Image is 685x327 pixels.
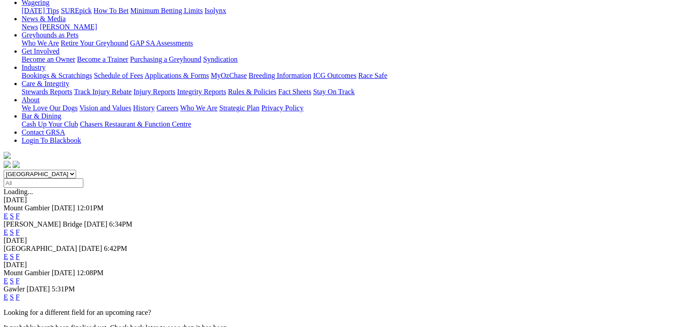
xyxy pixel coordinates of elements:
a: News [22,23,38,31]
a: Bar & Dining [22,112,61,120]
span: Loading... [4,188,33,195]
a: Chasers Restaurant & Function Centre [80,120,191,128]
a: F [16,277,20,285]
a: Track Injury Rebate [74,88,132,95]
a: F [16,253,20,260]
div: Get Involved [22,55,681,64]
span: [GEOGRAPHIC_DATA] [4,245,77,252]
a: S [10,212,14,220]
a: Fact Sheets [278,88,311,95]
span: 12:08PM [77,269,104,277]
img: facebook.svg [4,161,11,168]
a: Become an Owner [22,55,75,63]
span: Gawler [4,285,25,293]
a: [DATE] Tips [22,7,59,14]
a: E [4,253,8,260]
a: Bookings & Scratchings [22,72,92,79]
a: E [4,277,8,285]
span: [DATE] [52,269,75,277]
input: Select date [4,178,83,188]
span: 5:31PM [52,285,75,293]
p: Looking for a different field for an upcoming race? [4,309,681,317]
a: MyOzChase [211,72,247,79]
a: About [22,96,40,104]
a: Care & Integrity [22,80,69,87]
img: twitter.svg [13,161,20,168]
a: Syndication [203,55,237,63]
a: Integrity Reports [177,88,226,95]
a: E [4,212,8,220]
span: Mount Gambier [4,269,50,277]
a: F [16,293,20,301]
a: Industry [22,64,45,71]
a: Become a Trainer [77,55,128,63]
a: Schedule of Fees [94,72,143,79]
span: 6:42PM [104,245,127,252]
a: Purchasing a Greyhound [130,55,201,63]
div: Bar & Dining [22,120,681,128]
a: Isolynx [204,7,226,14]
a: Minimum Betting Limits [130,7,203,14]
span: [DATE] [52,204,75,212]
a: Get Involved [22,47,59,55]
img: logo-grsa-white.png [4,152,11,159]
a: Race Safe [358,72,387,79]
span: Mount Gambier [4,204,50,212]
a: SUREpick [61,7,91,14]
a: We Love Our Dogs [22,104,77,112]
a: F [16,212,20,220]
a: Rules & Policies [228,88,277,95]
div: [DATE] [4,261,681,269]
a: Privacy Policy [261,104,304,112]
a: Strategic Plan [219,104,259,112]
a: S [10,277,14,285]
a: Injury Reports [133,88,175,95]
span: [DATE] [27,285,50,293]
a: E [4,228,8,236]
a: Who We Are [22,39,59,47]
div: Care & Integrity [22,88,681,96]
a: Stewards Reports [22,88,72,95]
a: How To Bet [94,7,129,14]
a: E [4,293,8,301]
a: Who We Are [180,104,218,112]
span: [DATE] [79,245,102,252]
a: Retire Your Greyhound [61,39,128,47]
a: S [10,293,14,301]
a: GAP SA Assessments [130,39,193,47]
span: [DATE] [84,220,108,228]
div: Wagering [22,7,681,15]
a: S [10,253,14,260]
a: Login To Blackbook [22,136,81,144]
div: [DATE] [4,236,681,245]
span: 12:01PM [77,204,104,212]
div: About [22,104,681,112]
a: Stay On Track [313,88,354,95]
div: Industry [22,72,681,80]
span: [PERSON_NAME] Bridge [4,220,82,228]
a: Cash Up Your Club [22,120,78,128]
a: Vision and Values [79,104,131,112]
a: News & Media [22,15,66,23]
div: [DATE] [4,196,681,204]
a: Applications & Forms [145,72,209,79]
a: ICG Outcomes [313,72,356,79]
div: News & Media [22,23,681,31]
a: F [16,228,20,236]
a: [PERSON_NAME] [40,23,97,31]
a: Greyhounds as Pets [22,31,78,39]
div: Greyhounds as Pets [22,39,681,47]
a: Breeding Information [249,72,311,79]
a: History [133,104,154,112]
a: Careers [156,104,178,112]
a: S [10,228,14,236]
span: 6:34PM [109,220,132,228]
a: Contact GRSA [22,128,65,136]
